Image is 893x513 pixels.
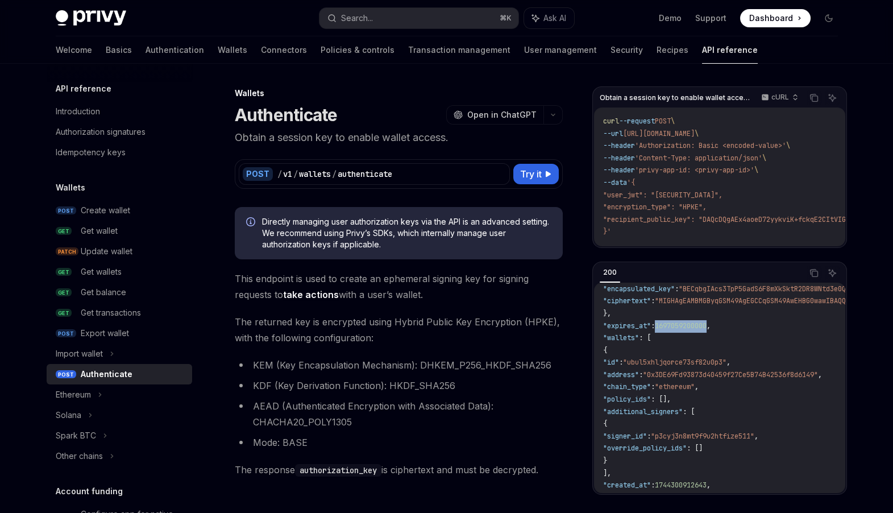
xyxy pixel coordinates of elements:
a: Authentication [146,36,204,64]
span: "ubul5xhljqorce73sf82u0p3" [623,358,726,367]
a: take actions [283,289,339,301]
span: This endpoint is used to create an ephemeral signing key for signing requests to with a user’s wa... [235,271,563,303]
div: Introduction [56,105,100,118]
span: : [ [639,333,651,342]
span: , [818,370,822,379]
img: dark logo [56,10,126,26]
div: Authorization signatures [56,125,146,139]
a: Dashboard [740,9,811,27]
button: Copy the contents from the code block [807,266,821,280]
div: Create wallet [81,204,130,217]
span: Ask AI [543,13,566,24]
span: : [643,493,647,502]
a: POSTAuthenticate [47,364,192,384]
div: Spark BTC [56,429,96,442]
span: \ [695,129,699,138]
a: GETGet wallet [47,221,192,241]
span: GET [56,309,72,317]
a: Demo [659,13,682,24]
li: AEAD (Authenticated Encryption with Associated Data): CHACHA20_POLY1305 [235,398,563,430]
span: The returned key is encrypted using Hybrid Public Key Encryption (HPKE), with the following confi... [235,314,563,346]
p: cURL [771,93,789,102]
div: authenticate [338,168,392,180]
a: Transaction management [408,36,510,64]
a: API reference [702,36,758,64]
a: Idempotency keys [47,142,192,163]
span: --header [603,166,635,175]
span: "additional_signers" [603,407,683,416]
span: : [639,370,643,379]
div: Solana [56,408,81,422]
button: Toggle dark mode [820,9,838,27]
span: 'Authorization: Basic <encoded-value>' [635,141,786,150]
span: : [619,358,623,367]
span: "expires_at" [603,321,651,330]
div: Idempotency keys [56,146,126,159]
div: Search... [341,11,373,25]
span: "encapsulated_key" [603,284,675,293]
code: authorization_key [295,464,381,477]
span: "encryption_type": "HPKE", [603,202,707,212]
div: Get wallet [81,224,118,238]
span: POST [56,370,76,379]
div: / [332,168,337,180]
span: }, [603,309,611,318]
div: 200 [600,266,620,279]
svg: Info [246,217,257,229]
span: 'Content-Type: application/json' [635,154,762,163]
span: [URL][DOMAIN_NAME] [623,129,695,138]
span: , [750,493,754,502]
h1: Authenticate [235,105,338,125]
button: Search...⌘K [319,8,518,28]
span: { [603,346,607,355]
a: Recipes [657,36,688,64]
a: Support [695,13,726,24]
button: Ask AI [825,266,840,280]
button: Try it [513,164,559,184]
span: ], [603,469,611,478]
button: Copy the contents from the code block [807,90,821,105]
a: GETGet balance [47,282,192,303]
span: 1744300912643 [655,481,707,490]
div: Import wallet [56,347,103,361]
span: : [651,382,655,391]
a: Policies & controls [321,36,394,64]
span: "chain_type" [603,382,651,391]
span: , [707,321,711,330]
span: : [] [687,444,703,453]
span: ⌘ K [500,14,512,23]
span: "0x3DE69Fd93873d40459f27Ce5B74B42536f8d6149" [643,370,818,379]
span: --header [603,141,635,150]
span: '{ [627,178,635,187]
span: Obtain a session key to enable wallet access. [600,93,750,102]
a: Introduction [47,101,192,122]
span: The response is ciphertext and must be decrypted. [235,462,563,478]
span: Directly managing user authorization keys via the API is an advanced setting. We recommend using ... [262,216,551,250]
span: --request [619,117,655,126]
span: "ciphertext" [603,296,651,305]
span: POST [56,329,76,338]
a: Basics [106,36,132,64]
span: { [603,419,607,428]
span: "lzjb3xnjk2ntod3w1hgwa358" [647,493,750,502]
div: Export wallet [81,326,129,340]
a: GETGet transactions [47,303,192,323]
span: Try it [520,167,542,181]
div: Authenticate [81,367,132,381]
a: POSTCreate wallet [47,200,192,221]
li: KDF (Key Derivation Function): HKDF_SHA256 [235,378,563,394]
span: \ [786,141,790,150]
a: PATCHUpdate wallet [47,241,192,262]
span: 'privy-app-id: <privy-app-id>' [635,166,754,175]
span: "wallets" [603,333,639,342]
span: : [651,321,655,330]
span: POST [56,206,76,215]
a: Connectors [261,36,307,64]
span: "owner_id" [603,493,643,502]
span: : [ [683,407,695,416]
span: --url [603,129,623,138]
span: GET [56,288,72,297]
h5: Account funding [56,485,123,498]
span: , [726,358,730,367]
span: } [603,456,607,465]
